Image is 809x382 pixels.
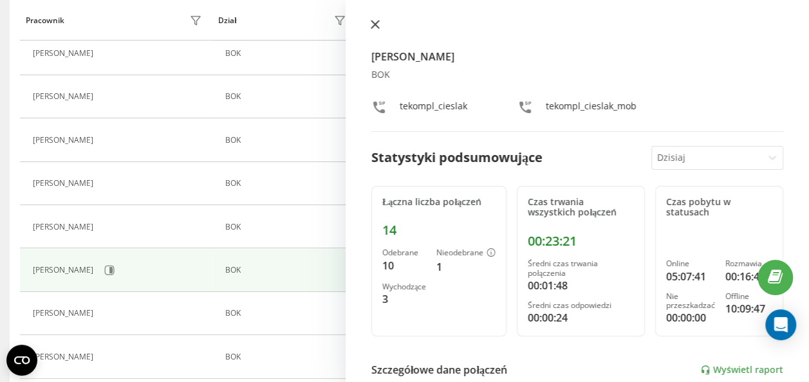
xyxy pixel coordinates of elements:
[528,310,634,325] div: 00:00:24
[528,301,634,310] div: Średni czas odpowiedzi
[225,223,349,232] div: BOK
[225,309,349,318] div: BOK
[382,223,496,238] div: 14
[225,92,349,101] div: BOK
[725,301,772,316] div: 10:09:47
[725,269,772,284] div: 00:16:47
[33,309,97,318] div: [PERSON_NAME]
[528,278,634,293] div: 00:01:48
[371,49,783,64] h4: [PERSON_NAME]
[218,16,236,25] div: Dział
[725,259,772,268] div: Rozmawia
[765,309,796,340] div: Open Intercom Messenger
[371,148,543,167] div: Statystyki podsumowujące
[666,292,715,311] div: Nie przeszkadzać
[6,345,37,376] button: Open CMP widget
[225,352,349,361] div: BOK
[666,310,715,325] div: 00:00:00
[382,248,426,257] div: Odebrane
[400,100,467,118] div: tekompl_cieslak
[33,352,97,361] div: [PERSON_NAME]
[382,197,496,208] div: Łączna liczba połączeń
[33,179,97,188] div: [PERSON_NAME]
[666,259,715,268] div: Online
[33,223,97,232] div: [PERSON_NAME]
[33,92,97,101] div: [PERSON_NAME]
[528,259,634,278] div: Średni czas trwania połączenia
[666,197,772,219] div: Czas pobytu w statusach
[546,100,637,118] div: tekompl_cieslak_mob
[725,292,772,301] div: Offline
[382,258,426,273] div: 10
[528,197,634,219] div: Czas trwania wszystkich połączeń
[371,69,783,80] div: BOK
[528,233,634,249] div: 00:23:21
[382,282,426,291] div: Wychodzące
[33,266,97,275] div: [PERSON_NAME]
[225,136,349,145] div: BOK
[225,49,349,58] div: BOK
[33,136,97,145] div: [PERSON_NAME]
[436,248,496,259] div: Nieodebrane
[382,291,426,307] div: 3
[33,49,97,58] div: [PERSON_NAME]
[700,365,783,376] a: Wyświetl raport
[666,269,715,284] div: 05:07:41
[225,266,349,275] div: BOK
[225,179,349,188] div: BOK
[26,16,64,25] div: Pracownik
[371,362,507,377] div: Szczegółowe dane połączeń
[436,259,496,275] div: 1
